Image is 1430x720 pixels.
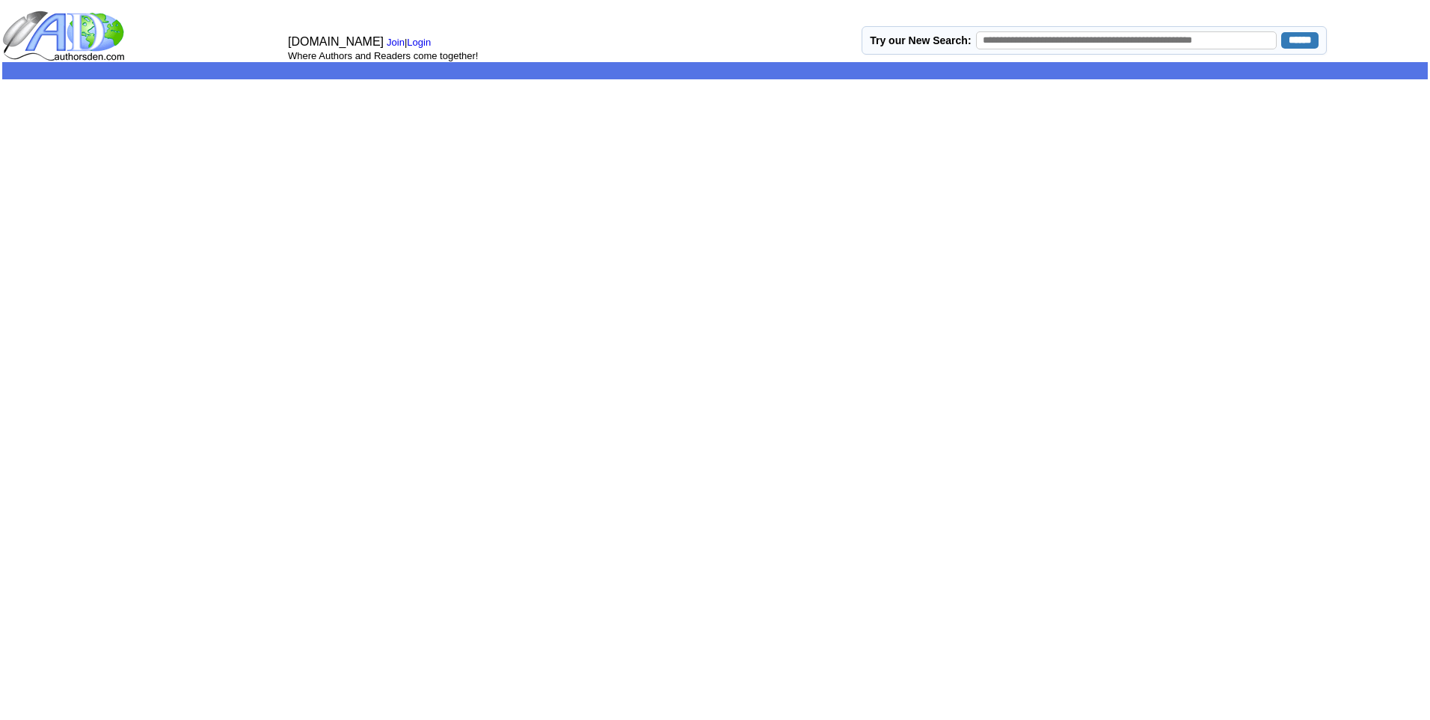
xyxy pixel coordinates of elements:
font: Where Authors and Readers come together! [288,50,478,61]
a: Login [407,37,431,48]
a: Join [387,37,405,48]
font: | [387,37,436,48]
font: [DOMAIN_NAME] [288,35,384,48]
label: Try our New Search: [870,34,971,46]
img: logo_ad.gif [2,10,128,62]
